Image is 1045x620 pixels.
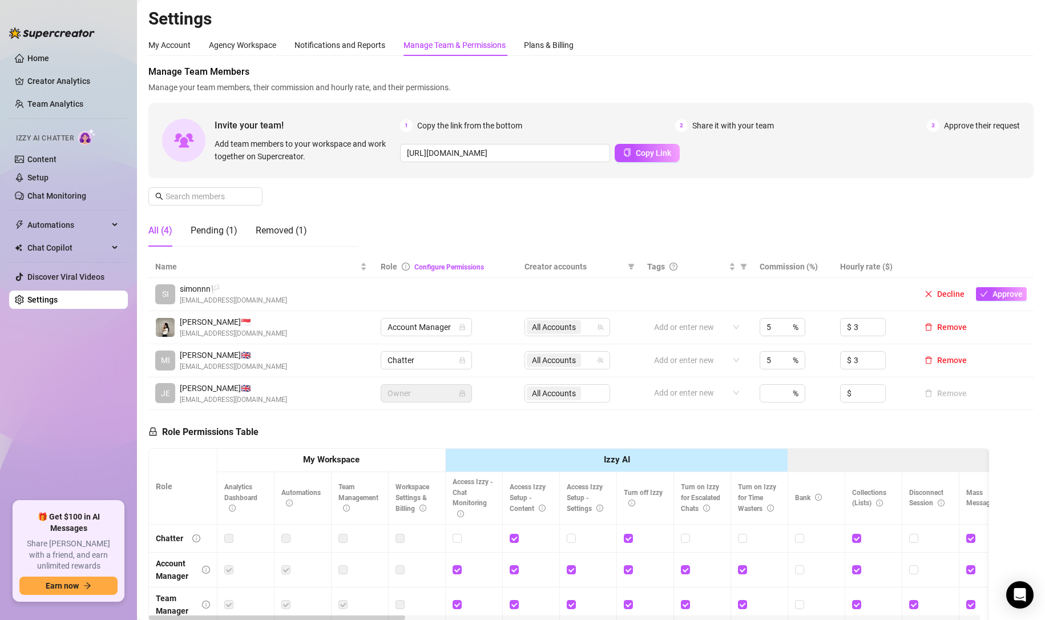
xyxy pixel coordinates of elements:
[149,449,217,525] th: Role
[453,478,493,518] span: Access Izzy - Chat Monitoring
[1006,581,1034,609] div: Open Intercom Messenger
[925,323,933,331] span: delete
[224,483,257,513] span: Analytics Dashboard
[148,65,1034,79] span: Manage Team Members
[286,500,293,506] span: info-circle
[400,119,413,132] span: 1
[343,505,350,512] span: info-circle
[909,489,945,508] span: Disconnect Session
[162,288,169,300] span: SI
[753,256,833,278] th: Commission (%)
[209,39,276,51] div: Agency Workspace
[876,500,883,506] span: info-circle
[459,390,466,397] span: lock
[457,510,464,517] span: info-circle
[27,191,86,200] a: Chat Monitoring
[202,601,210,609] span: info-circle
[388,319,465,336] span: Account Manager
[180,316,287,328] span: [PERSON_NAME] 🇸🇬
[155,192,163,200] span: search
[527,353,581,367] span: All Accounts
[16,133,74,144] span: Izzy AI Chatter
[795,494,822,502] span: Bank
[692,119,774,132] span: Share it with your team
[191,224,237,237] div: Pending (1)
[992,289,1023,299] span: Approve
[937,356,967,365] span: Remove
[636,148,671,158] span: Copy Link
[161,387,170,400] span: JE
[215,138,396,163] span: Add team members to your workspace and work together on Supercreator.
[597,357,604,364] span: team
[681,483,720,513] span: Turn on Izzy for Escalated Chats
[148,224,172,237] div: All (4)
[404,39,506,51] div: Manage Team & Permissions
[920,320,971,334] button: Remove
[27,173,49,182] a: Setup
[148,256,374,278] th: Name
[925,290,933,298] span: close
[46,581,79,590] span: Earn now
[180,283,287,295] span: simonnn 🏳️
[9,27,95,39] img: logo-BBDzfeDw.svg
[161,354,170,367] span: MI
[833,256,913,278] th: Hourly rate ($)
[669,263,677,271] span: question-circle
[148,81,1034,94] span: Manage your team members, their commission and hourly rate, and their permissions.
[927,119,939,132] span: 3
[156,318,175,337] img: Sofia Zamantha Dela Gente
[215,118,400,132] span: Invite your team!
[27,72,119,90] a: Creator Analytics
[281,489,321,508] span: Automations
[155,260,358,273] span: Name
[27,272,104,281] a: Discover Viral Videos
[148,427,158,436] span: lock
[229,505,236,512] span: info-circle
[510,483,546,513] span: Access Izzy Setup - Content
[628,500,635,506] span: info-circle
[615,144,680,162] button: Copy Link
[417,119,522,132] span: Copy the link from the bottom
[148,8,1034,30] h2: Settings
[527,320,581,334] span: All Accounts
[156,592,193,617] div: Team Manager
[148,425,259,439] h5: Role Permissions Table
[83,582,91,590] span: arrow-right
[27,54,49,63] a: Home
[920,287,969,301] button: Decline
[388,352,465,369] span: Chatter
[925,356,933,364] span: delete
[27,99,83,108] a: Team Analytics
[647,260,665,273] span: Tags
[396,483,429,513] span: Workspace Settings & Billing
[596,505,603,512] span: info-circle
[156,557,193,582] div: Account Manager
[180,361,287,372] span: [EMAIL_ADDRESS][DOMAIN_NAME]
[192,534,200,542] span: info-circle
[980,290,988,298] span: check
[419,505,426,512] span: info-circle
[628,263,635,270] span: filter
[27,216,108,234] span: Automations
[27,155,57,164] a: Content
[78,128,96,145] img: AI Chatter
[738,258,749,275] span: filter
[381,262,397,271] span: Role
[937,323,967,332] span: Remove
[920,387,971,400] button: Remove
[402,263,410,271] span: info-circle
[532,354,576,367] span: All Accounts
[938,500,945,506] span: info-circle
[815,494,822,501] span: info-circle
[19,538,118,572] span: Share [PERSON_NAME] with a friend, and earn unlimited rewards
[414,263,484,271] a: Configure Permissions
[27,239,108,257] span: Chat Copilot
[524,39,574,51] div: Plans & Billing
[604,454,630,465] strong: Izzy AI
[388,385,465,402] span: Owner
[256,224,307,237] div: Removed (1)
[156,532,183,545] div: Chatter
[459,357,466,364] span: lock
[597,324,604,331] span: team
[539,505,546,512] span: info-circle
